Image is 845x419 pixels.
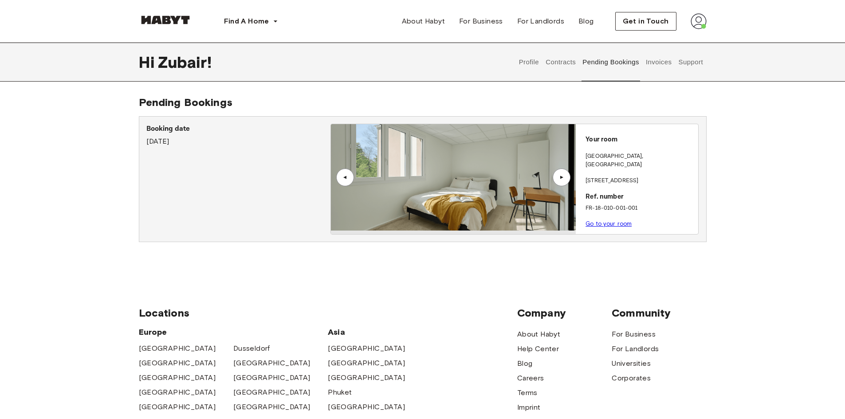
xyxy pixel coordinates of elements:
[328,327,422,337] span: Asia
[517,358,533,369] a: Blog
[586,135,695,145] p: Your room
[233,343,270,354] a: Dusseldorf
[395,12,452,30] a: About Habyt
[517,402,541,413] a: Imprint
[224,16,269,27] span: Find A Home
[233,358,310,368] a: [GEOGRAPHIC_DATA]
[517,16,564,27] span: For Landlords
[139,402,216,412] a: [GEOGRAPHIC_DATA]
[517,306,612,320] span: Company
[146,124,330,147] div: [DATE]
[518,43,540,82] button: Profile
[233,402,310,412] a: [GEOGRAPHIC_DATA]
[139,327,328,337] span: Europe
[612,358,651,369] a: Universities
[691,13,707,29] img: avatar
[139,387,216,398] a: [GEOGRAPHIC_DATA]
[578,16,594,27] span: Blog
[328,387,352,398] a: Phuket
[517,373,544,384] a: Careers
[612,306,706,320] span: Community
[612,344,659,354] a: For Landlords
[545,43,577,82] button: Contracts
[612,373,651,384] a: Corporates
[233,372,310,383] a: [GEOGRAPHIC_DATA]
[517,329,560,340] a: About Habyt
[612,329,656,340] a: For Business
[328,358,405,368] a: [GEOGRAPHIC_DATA]
[341,175,350,180] div: ▲
[582,43,641,82] button: Pending Bookings
[510,12,571,30] a: For Landlords
[139,16,192,24] img: Habyt
[328,372,405,383] a: [GEOGRAPHIC_DATA]
[139,306,517,320] span: Locations
[139,372,216,383] a: [GEOGRAPHIC_DATA]
[139,96,232,109] span: Pending Bookings
[139,343,216,354] a: [GEOGRAPHIC_DATA]
[586,176,695,185] p: [STREET_ADDRESS]
[233,387,310,398] a: [GEOGRAPHIC_DATA]
[623,16,669,27] span: Get in Touch
[586,204,695,213] p: FR-18-010-001-001
[452,12,510,30] a: For Business
[586,220,632,227] a: Go to your room
[571,12,601,30] a: Blog
[139,53,158,71] span: Hi
[217,12,285,30] button: Find A Home
[515,43,706,82] div: user profile tabs
[677,43,704,82] button: Support
[517,344,559,354] a: Help Center
[586,192,695,202] p: Ref. number
[615,12,676,31] button: Get in Touch
[328,343,405,354] a: [GEOGRAPHIC_DATA]
[517,388,538,398] a: Terms
[139,358,216,368] a: [GEOGRAPHIC_DATA]
[146,124,330,134] p: Booking date
[402,16,445,27] span: About Habyt
[328,402,405,412] a: [GEOGRAPHIC_DATA]
[645,43,672,82] button: Invoices
[586,152,695,169] p: [GEOGRAPHIC_DATA] , [GEOGRAPHIC_DATA]
[158,53,212,71] span: Zubair !
[331,124,576,231] img: Image of the room
[459,16,503,27] span: For Business
[557,175,566,180] div: ▲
